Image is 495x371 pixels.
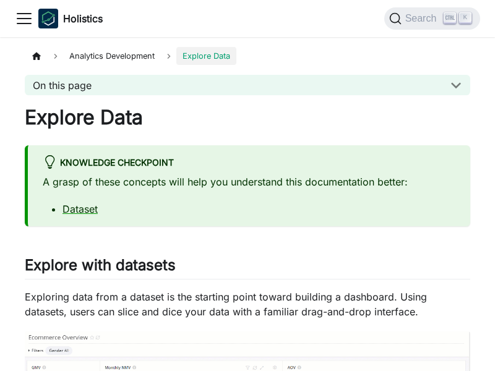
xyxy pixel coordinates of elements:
nav: Breadcrumbs [25,47,470,65]
a: HolisticsHolistics [38,9,103,28]
b: Holistics [63,11,103,26]
a: Home page [25,47,48,65]
kbd: K [459,12,471,23]
div: Knowledge Checkpoint [43,155,455,171]
h2: Explore with datasets [25,256,470,279]
button: Search (Ctrl+K) [384,7,480,30]
span: Analytics Development [63,47,161,65]
span: Explore Data [176,47,236,65]
button: Toggle navigation bar [15,9,33,28]
p: Exploring data from a dataset is the starting point toward building a dashboard. Using datasets, ... [25,289,470,319]
h1: Explore Data [25,105,470,130]
a: Dataset [62,203,98,215]
img: Holistics [38,9,58,28]
p: A grasp of these concepts will help you understand this documentation better: [43,174,455,189]
span: Search [402,13,444,24]
button: On this page [25,75,470,95]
